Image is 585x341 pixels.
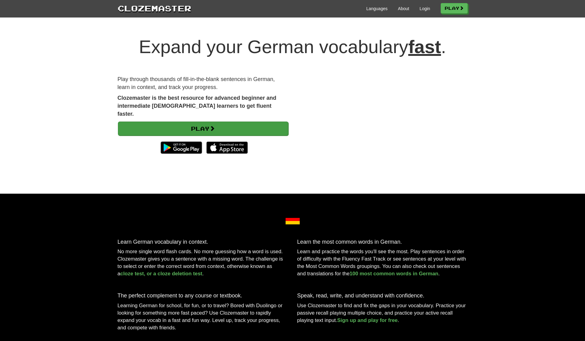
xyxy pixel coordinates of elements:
a: About [398,6,409,12]
p: Learn and practice the words you'll see the most. Play sentences in order of difficulty with the ... [297,248,468,277]
a: 100 most common words in German [349,271,438,277]
u: fast [408,37,441,57]
p: Learning German for school, for fun, or to travel? Bored with Duolingo or looking for something m... [118,302,288,331]
a: Clozemaster [118,2,191,14]
h1: Expand your German vocabulary . [118,37,468,57]
a: Login [419,6,430,12]
img: Get it on Google Play [158,138,205,157]
p: Play through thousands of fill-in-the-blank sentences in German, learn in context, and track your... [118,76,288,91]
h3: The perfect complement to any course or textbook. [118,293,288,299]
h3: Learn the most common words in German. [297,239,468,245]
h3: Speak, read, write, and understand with confidence. [297,293,468,299]
a: cloze test, or a cloze deletion test [120,271,202,277]
strong: Clozemaster is the best resource for advanced beginner and intermediate [DEMOGRAPHIC_DATA] learne... [118,95,276,117]
p: No more single word flash cards. No more guessing how a word is used. Clozemaster gives you a sen... [118,248,288,277]
a: Play [118,122,288,136]
h3: Learn German vocabulary in context. [118,239,288,245]
p: Use Clozemaster to find and fix the gaps in your vocabulary. Practice your passive recall playing... [297,302,468,324]
a: Languages [366,6,388,12]
img: Download_on_the_App_Store_Badge_US-UK_135x40-25178aeef6eb6b83b96f5f2d004eda3bffbb37122de64afbaef7... [206,141,248,154]
a: Play [441,3,468,14]
a: Sign up and play for free [337,317,398,323]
